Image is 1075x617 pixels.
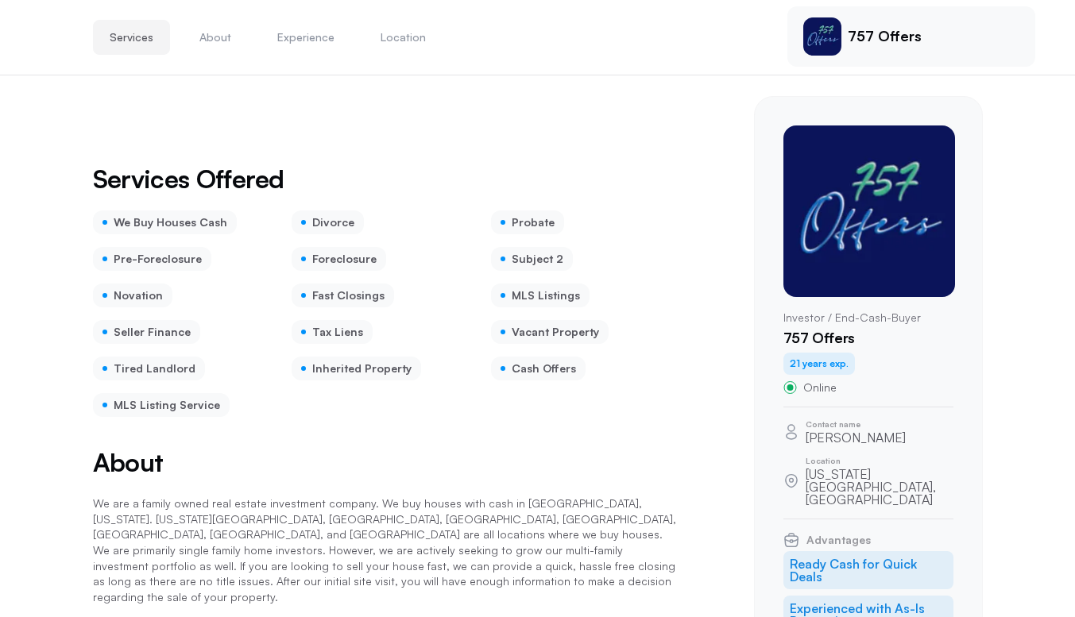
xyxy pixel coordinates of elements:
[93,496,678,604] p: We are a family owned real estate investment company. We buy houses with cash in [GEOGRAPHIC_DATA...
[783,353,855,375] div: 21 years exp.
[93,210,237,234] div: We Buy Houses Cash
[783,310,953,326] p: Investor / End-Cash-Buyer
[93,166,284,191] h2: Services Offered
[292,283,394,307] div: Fast Closings
[491,357,586,380] div: Cash Offers
[261,20,351,55] button: Experience
[292,210,364,234] div: Divorce
[183,20,248,55] button: About
[803,17,841,56] img: Vincent Talerico
[783,125,955,297] img: Vincent Talerico
[491,320,609,344] div: Vacant Property
[806,420,906,428] p: Contact name
[803,382,837,393] span: Online
[806,457,953,465] p: Location
[783,551,953,589] li: Ready Cash for Quick Deals
[93,449,678,476] h2: About
[93,320,200,344] div: Seller Finance
[806,468,953,506] p: [US_STATE][GEOGRAPHIC_DATA], [GEOGRAPHIC_DATA]
[491,210,564,234] div: Probate
[783,330,953,347] h1: 757 Offers
[806,431,906,444] p: [PERSON_NAME]
[491,283,590,307] div: MLS Listings
[491,247,573,271] div: Subject 2
[806,534,871,546] span: Advantages
[292,320,373,344] div: Tax Liens
[93,283,172,307] div: Novation
[364,20,443,55] button: Location
[93,20,170,55] button: Services
[292,247,386,271] div: Foreclosure
[93,247,211,271] div: Pre-Foreclosure
[93,357,205,380] div: Tired Landlord
[93,393,230,417] div: MLS Listing Service
[848,28,1007,45] p: 757 Offers
[292,357,421,380] div: Inherited Property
